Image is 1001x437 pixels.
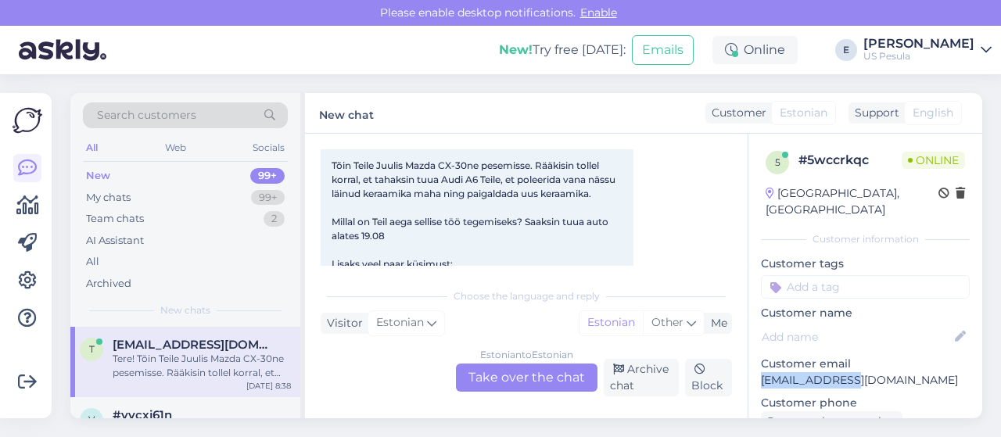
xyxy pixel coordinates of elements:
div: US Pesula [863,50,974,63]
div: My chats [86,190,131,206]
p: Customer tags [761,256,970,272]
span: Online [902,152,965,169]
div: Socials [249,138,288,158]
div: Team chats [86,211,144,227]
div: AI Assistant [86,233,144,249]
span: v [88,414,95,425]
span: t [89,343,95,355]
p: Customer phone [761,395,970,411]
div: Take over the chat [456,364,597,392]
img: Askly Logo [13,106,42,135]
div: 2 [264,211,285,227]
label: New chat [319,102,374,124]
div: Web [162,138,189,158]
span: taavi@salum.ee [113,338,275,352]
div: New [86,168,110,184]
div: Visitor [321,315,363,331]
p: Customer name [761,305,970,321]
div: All [86,254,99,270]
span: 5 [775,156,780,168]
div: # 5wccrkqc [798,151,902,170]
span: New chats [160,303,210,317]
span: Estonian [780,105,827,121]
span: Estonian [376,314,424,331]
span: English [913,105,953,121]
div: Customer [705,105,766,121]
span: Search customers [97,107,196,124]
div: Customer information [761,232,970,246]
div: Online [712,36,798,64]
div: Support [849,105,899,121]
p: Customer email [761,356,970,372]
div: [GEOGRAPHIC_DATA], [GEOGRAPHIC_DATA] [766,185,938,218]
div: E [835,39,857,61]
div: Tere! Tõin Teile Juulis Mazda CX-30ne pesemisse. Rääkisin tollel korral, et tahaksin tuua Audi A6... [113,352,291,380]
span: #vvcxj61n [113,408,172,422]
div: 99+ [251,190,285,206]
div: [PERSON_NAME] [863,38,974,50]
div: Me [705,315,727,331]
div: Request phone number [761,411,902,432]
b: New! [499,42,533,57]
input: Add a tag [761,275,970,299]
p: [EMAIL_ADDRESS][DOMAIN_NAME] [761,372,970,389]
div: Block [685,359,732,396]
div: Archive chat [604,359,680,396]
div: All [83,138,101,158]
div: Estonian [579,311,643,335]
span: Other [651,315,683,329]
span: Tere! Tõin Teile Juulis Mazda CX-30ne pesemisse. Rääkisin tollel korral, et tahaksin tuua Audi A6... [332,131,618,312]
div: 99+ [250,168,285,184]
div: Choose the language and reply [321,289,732,303]
div: Estonian to Estonian [480,348,573,362]
span: Enable [576,5,622,20]
button: Emails [632,35,694,65]
div: Try free [DATE]: [499,41,626,59]
input: Add name [762,328,952,346]
div: Archived [86,276,131,292]
a: [PERSON_NAME]US Pesula [863,38,992,63]
div: [DATE] 8:38 [246,380,291,392]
